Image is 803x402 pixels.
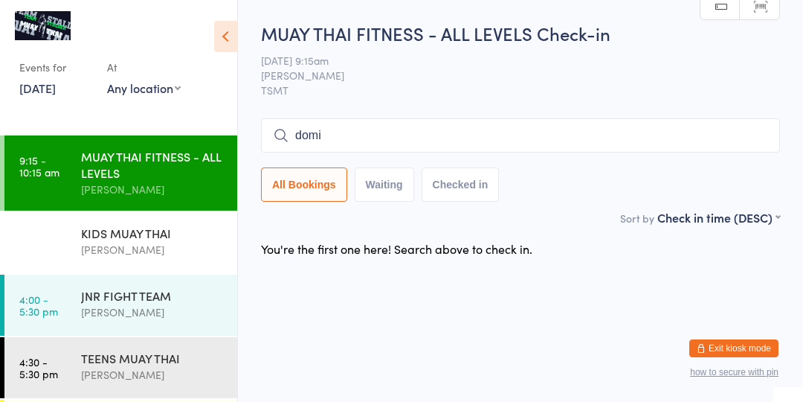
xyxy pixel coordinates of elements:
input: Search [261,118,780,153]
img: Team Stalder Muay Thai [15,11,71,40]
a: 3:45 -4:30 pmKIDS MUAY THAI[PERSON_NAME] [4,212,237,273]
div: [PERSON_NAME] [81,366,225,383]
button: Checked in [422,167,500,202]
div: Events for [19,55,92,80]
div: [PERSON_NAME] [81,241,225,258]
span: TSMT [261,83,780,98]
button: Exit kiosk mode [689,339,778,357]
time: 4:00 - 5:30 pm [19,293,58,317]
button: Waiting [355,167,414,202]
div: MUAY THAI FITNESS - ALL LEVELS [81,148,225,181]
div: KIDS MUAY THAI [81,225,225,241]
a: 4:30 -5:30 pmTEENS MUAY THAI[PERSON_NAME] [4,337,237,398]
button: All Bookings [261,167,347,202]
button: how to secure with pin [690,367,778,377]
div: JNR FIGHT TEAM [81,287,225,304]
div: [PERSON_NAME] [81,304,225,321]
div: Any location [107,80,181,96]
div: Check in time (DESC) [657,209,780,226]
time: 9:15 - 10:15 am [19,154,59,178]
label: Sort by [620,211,654,226]
h2: MUAY THAI FITNESS - ALL LEVELS Check-in [261,21,780,45]
div: [PERSON_NAME] [81,181,225,198]
a: 9:15 -10:15 amMUAY THAI FITNESS - ALL LEVELS[PERSON_NAME] [4,135,237,211]
span: [PERSON_NAME] [261,68,757,83]
div: TEENS MUAY THAI [81,350,225,366]
span: [DATE] 9:15am [261,53,757,68]
time: 4:30 - 5:30 pm [19,356,58,380]
a: [DATE] [19,80,56,96]
div: At [107,55,181,80]
div: You're the first one here! Search above to check in. [261,240,532,257]
time: 3:45 - 4:30 pm [19,231,58,255]
a: 4:00 -5:30 pmJNR FIGHT TEAM[PERSON_NAME] [4,275,237,336]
